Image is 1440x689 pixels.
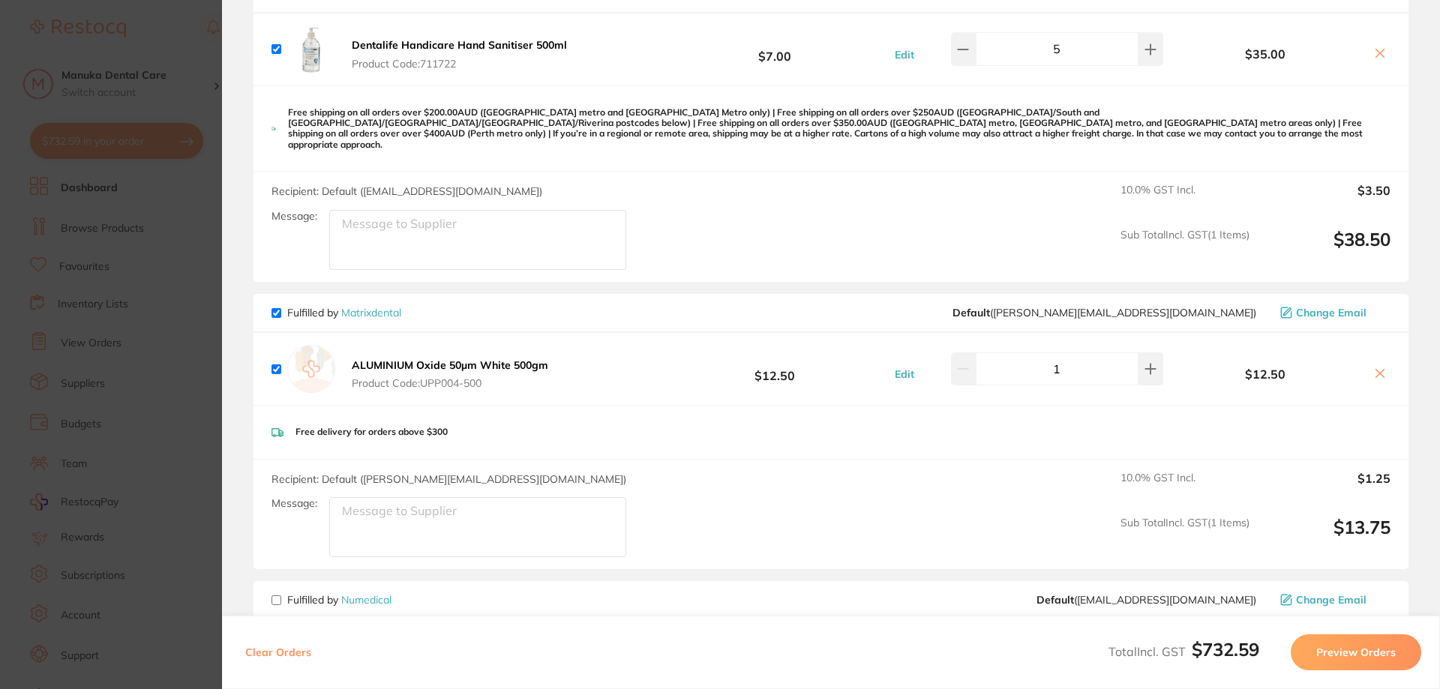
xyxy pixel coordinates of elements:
b: Default [1036,593,1074,607]
img: NjRuenpqaA [287,25,335,73]
b: $12.50 [1167,367,1363,381]
div: Sireesha says… [12,421,288,472]
span: Recipient: Default ( [EMAIL_ADDRESS][DOMAIN_NAME] ) [271,184,542,198]
p: Free delivery for orders above $300 [295,427,448,437]
p: Fulfilled by [287,594,391,606]
button: Dentalife Handicare Hand Sanitiser 500ml Product Code:711722 [347,38,571,70]
div: I would like to add dentavision as a supplier on the portal and would like to know how to do this. [66,130,276,174]
span: orders@numedical.com.au [1036,594,1256,606]
b: $732.59 [1192,638,1259,661]
div: Restocq says… [12,229,288,421]
textarea: Message… [13,460,287,485]
b: ALUMINIUM Oxide 50µm White 500gm [352,358,548,372]
button: ALUMINIUM Oxide 50µm White 500gm Product Code:UPP004-500 [347,358,553,390]
span: Recipient: Default ( [PERSON_NAME][EMAIL_ADDRESS][DOMAIN_NAME] ) [271,472,626,486]
div: Hi [PERSON_NAME], [24,238,234,253]
button: Start recording [95,491,107,503]
button: Edit [890,48,919,61]
div: Restocq says… [12,194,288,229]
button: Send a message… [257,485,281,509]
span: Change Email [1296,307,1366,319]
div: Thank you, [PERSON_NAME]! [111,421,288,454]
b: Dentalife Handicare Hand Sanitiser 500ml [352,38,567,52]
p: Free shipping on all orders over $200.00AUD ([GEOGRAPHIC_DATA] metro and [GEOGRAPHIC_DATA] Metro ... [288,107,1390,151]
h1: Restocq [73,7,120,19]
button: Upload attachment [23,491,35,503]
span: Product Code: 711722 [352,58,567,70]
p: Fulfilled by [287,307,401,319]
b: Restocq [85,199,127,209]
label: Message: [271,497,317,510]
img: Profile image for Restocq [66,196,81,211]
div: Sireesha says… [12,121,288,195]
div: This is [PERSON_NAME]. Thank you for reaching out! 🙂 [24,260,234,289]
span: Total Incl. GST [1108,644,1259,659]
output: $38.50 [1261,229,1390,270]
div: Hi [PERSON_NAME],This is [PERSON_NAME]. Thank you for reaching out! 🙂Our team can assist you with... [12,229,246,394]
span: Sub Total Incl. GST ( 1 Items) [1120,229,1249,270]
span: Change Email [1296,594,1366,606]
p: Active 30m ago [73,19,149,34]
span: Product Code: UPP004-500 [352,377,548,389]
output: $1.25 [1261,472,1390,505]
label: Message: [271,210,317,223]
button: go back [10,6,38,34]
a: Numedical [341,593,391,607]
button: Emoji picker [47,491,59,503]
output: $3.50 [1261,184,1390,217]
div: I would like to add dentavision as a supplier on the portal and would like to know how to do this. [54,121,288,183]
img: empty.jpg [287,345,335,393]
a: Matrixdental [341,306,401,319]
div: adding supplier [182,86,288,119]
button: Clear Orders [241,634,316,670]
span: 10.0 % GST Incl. [1120,184,1249,217]
button: Change Email [1276,593,1390,607]
b: $7.00 [663,35,886,63]
button: Home [235,6,263,34]
b: $12.50 [663,355,886,383]
div: Restocq • 22m ago [24,397,112,406]
button: Gif picker [71,491,83,503]
span: 10.0 % GST Incl. [1120,472,1249,505]
div: adding supplier [194,95,276,110]
button: Change Email [1276,306,1390,319]
div: Thank you, [PERSON_NAME]! [123,430,276,445]
b: $35.00 [1167,47,1363,61]
div: Close [263,6,290,33]
button: Preview Orders [1291,634,1421,670]
output: $13.75 [1261,517,1390,558]
b: Default [952,306,990,319]
div: Our team can assist you with creating accounts for suppliers that are on Restocq. I created a sup... [24,297,234,385]
div: Sireesha says… [12,86,288,121]
button: Edit [890,367,919,381]
img: Profile image for Restocq [43,8,67,32]
div: joined the conversation [85,197,233,211]
span: peter@matrixdental.com.au [952,307,1256,319]
span: Sub Total Incl. GST ( 1 Items) [1120,517,1249,558]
